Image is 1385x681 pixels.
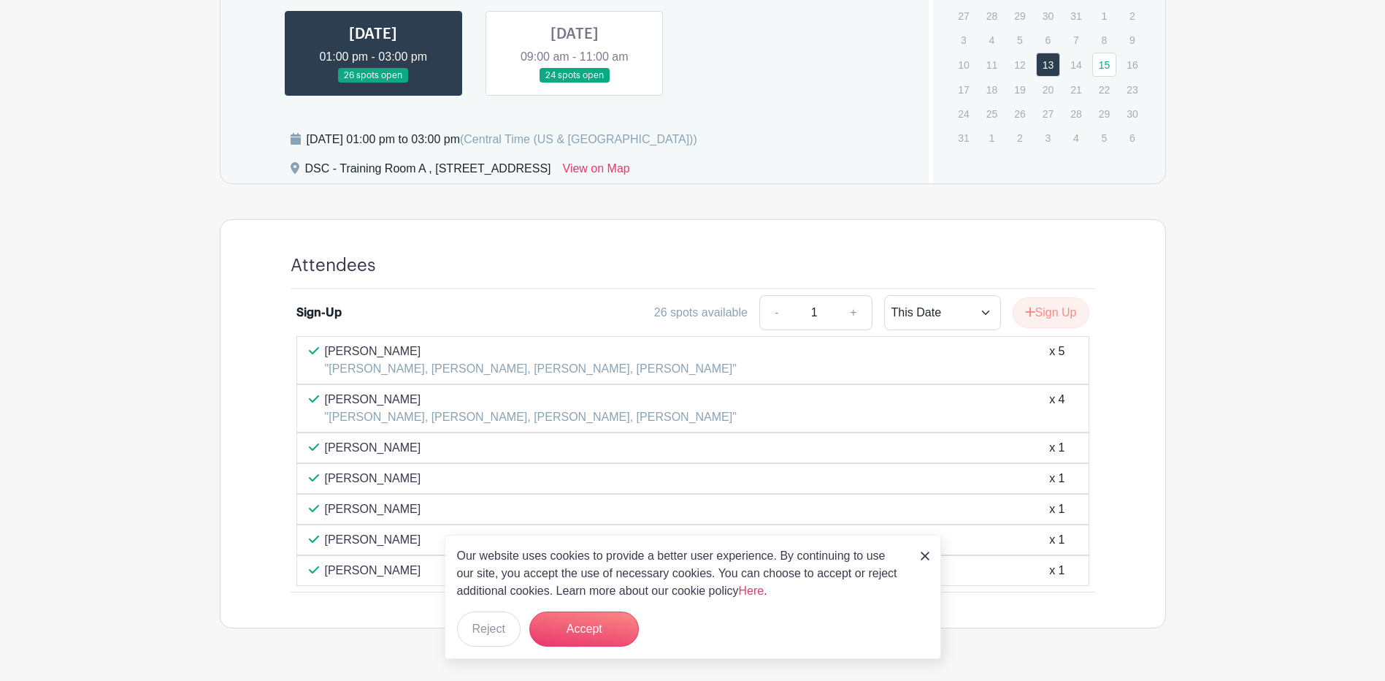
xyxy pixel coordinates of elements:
[951,4,975,27] p: 27
[1120,126,1144,149] p: 6
[1008,126,1032,149] p: 2
[1008,28,1032,51] p: 5
[1036,78,1060,101] p: 20
[1120,102,1144,125] p: 30
[325,501,421,518] p: [PERSON_NAME]
[296,304,342,322] div: Sign-Up
[1036,126,1060,149] p: 3
[1120,4,1144,27] p: 2
[325,343,737,360] p: [PERSON_NAME]
[951,28,975,51] p: 3
[305,160,551,183] div: DSC - Training Room A , [STREET_ADDRESS]
[980,28,1004,51] p: 4
[457,612,521,647] button: Reject
[654,304,748,322] div: 26 spots available
[980,126,1004,149] p: 1
[980,53,1004,76] p: 11
[951,102,975,125] p: 24
[1049,562,1064,579] div: x 1
[1049,501,1064,518] div: x 1
[980,102,1004,125] p: 25
[1008,53,1032,76] p: 12
[1064,126,1088,149] p: 4
[1036,4,1060,27] p: 30
[1092,126,1116,149] p: 5
[291,255,376,276] h4: Attendees
[1120,53,1144,76] p: 16
[951,78,975,101] p: 17
[1064,78,1088,101] p: 21
[457,547,905,600] p: Our website uses cookies to provide a better user experience. By continuing to use our site, you ...
[1092,102,1116,125] p: 29
[563,160,630,183] a: View on Map
[1036,102,1060,125] p: 27
[951,126,975,149] p: 31
[325,391,737,408] p: [PERSON_NAME]
[325,562,421,579] p: [PERSON_NAME]
[1064,4,1088,27] p: 31
[921,552,929,560] img: close_button-5f87c8562297e5c2d7936805f587ecaba9071eb48480494691a3f1689db116b3.svg
[325,408,737,426] p: "[PERSON_NAME], [PERSON_NAME], [PERSON_NAME], [PERSON_NAME]"
[1092,78,1116,101] p: 22
[307,131,697,148] div: [DATE] 01:00 pm to 03:00 pm
[1008,4,1032,27] p: 29
[1064,28,1088,51] p: 7
[1092,28,1116,51] p: 8
[1092,53,1116,77] a: 15
[980,4,1004,27] p: 28
[835,295,872,330] a: +
[1008,102,1032,125] p: 26
[1064,102,1088,125] p: 28
[759,295,793,330] a: -
[325,439,421,457] p: [PERSON_NAME]
[1064,53,1088,76] p: 14
[1008,78,1032,101] p: 19
[1049,470,1064,487] div: x 1
[1120,28,1144,51] p: 9
[1013,297,1089,328] button: Sign Up
[1036,28,1060,51] p: 6
[951,53,975,76] p: 10
[980,78,1004,101] p: 18
[1036,53,1060,77] a: 13
[1049,531,1064,549] div: x 1
[460,133,697,145] span: (Central Time (US & [GEOGRAPHIC_DATA]))
[1049,391,1064,426] div: x 4
[325,360,737,378] p: "[PERSON_NAME], [PERSON_NAME], [PERSON_NAME], [PERSON_NAME]"
[1092,4,1116,27] p: 1
[739,585,764,597] a: Here
[325,531,421,549] p: [PERSON_NAME]
[1049,343,1064,378] div: x 5
[529,612,639,647] button: Accept
[325,470,421,487] p: [PERSON_NAME]
[1049,439,1064,457] div: x 1
[1120,78,1144,101] p: 23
